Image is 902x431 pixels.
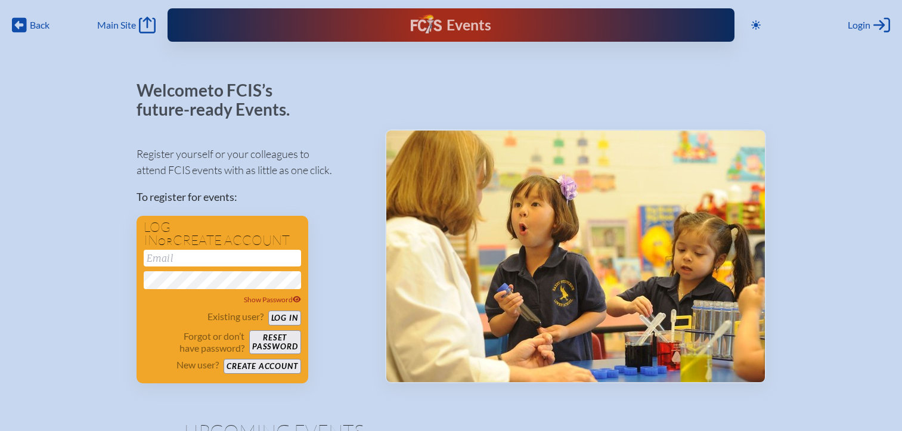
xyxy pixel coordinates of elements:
[144,250,301,266] input: Email
[249,330,300,354] button: Resetpassword
[386,131,765,382] img: Events
[224,359,300,374] button: Create account
[30,19,49,31] span: Back
[848,19,870,31] span: Login
[144,330,245,354] p: Forgot or don’t have password?
[244,295,301,304] span: Show Password
[137,189,366,205] p: To register for events:
[207,311,264,323] p: Existing user?
[137,81,303,119] p: Welcome to FCIS’s future-ready Events.
[158,235,173,247] span: or
[268,311,301,325] button: Log in
[144,221,301,247] h1: Log in create account
[137,146,366,178] p: Register yourself or your colleagues to attend FCIS events with as little as one click.
[97,19,136,31] span: Main Site
[97,17,156,33] a: Main Site
[328,14,574,36] div: FCIS Events — Future ready
[176,359,219,371] p: New user?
